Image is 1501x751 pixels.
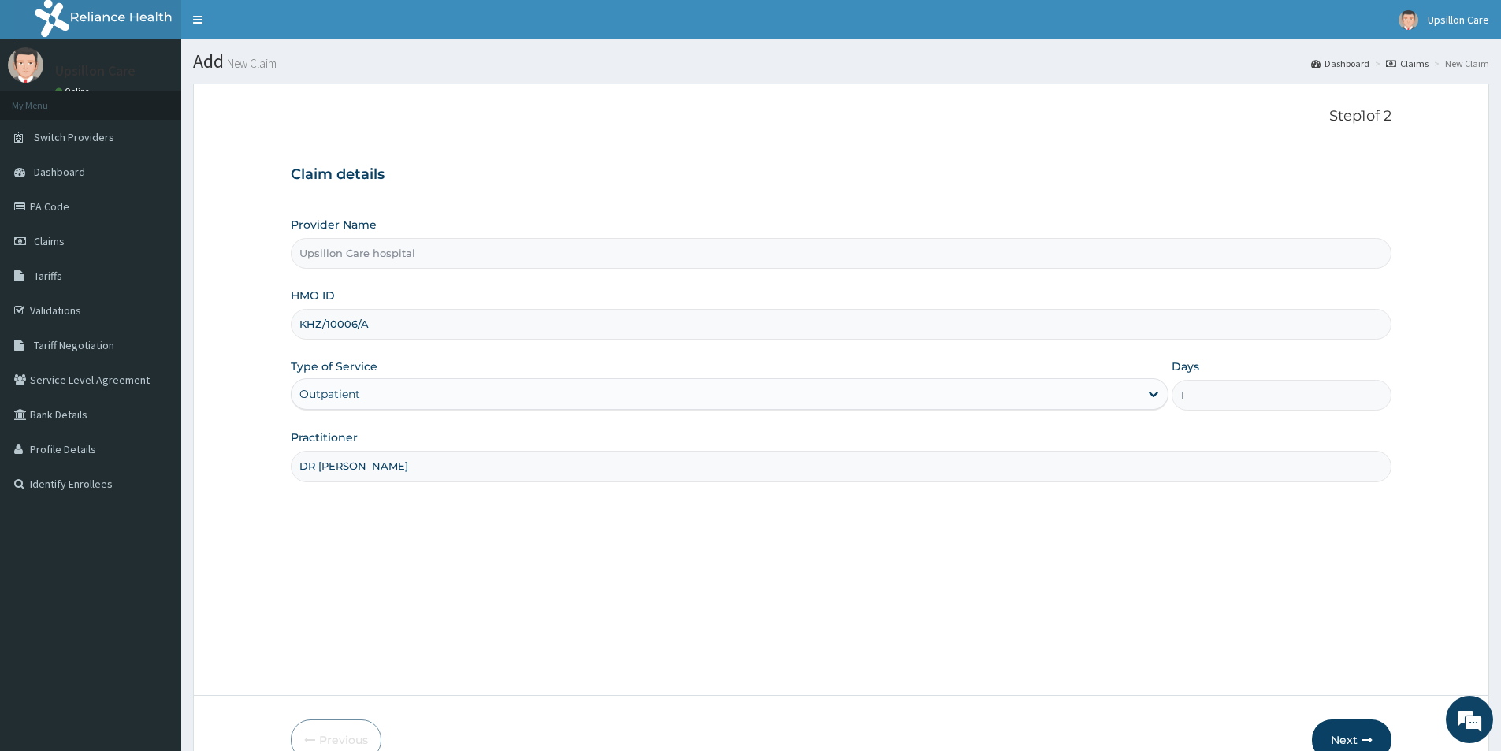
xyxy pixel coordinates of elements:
p: Upsillon Care [55,64,136,78]
a: Online [55,86,93,97]
img: User Image [8,47,43,83]
a: Claims [1386,57,1429,70]
h3: Claim details [291,166,1391,184]
label: Type of Service [291,359,377,374]
label: Practitioner [291,429,358,445]
span: Tariff Negotiation [34,338,114,352]
label: Provider Name [291,217,377,232]
img: d_794563401_company_1708531726252_794563401 [29,79,64,118]
div: Minimize live chat window [258,8,296,46]
li: New Claim [1430,57,1489,70]
span: Claims [34,234,65,248]
textarea: Type your message and hit 'Enter' [8,430,300,485]
p: Step 1 of 2 [291,108,1391,125]
div: Chat with us now [82,88,265,109]
input: Enter HMO ID [291,309,1391,340]
small: New Claim [224,58,277,69]
a: Dashboard [1311,57,1369,70]
div: Outpatient [299,386,360,402]
img: User Image [1399,10,1418,30]
input: Enter Name [291,451,1391,481]
span: Switch Providers [34,130,114,144]
label: HMO ID [291,288,335,303]
h1: Add [193,51,1489,72]
span: Upsillon Care [1428,13,1489,27]
span: We're online! [91,199,217,358]
span: Tariffs [34,269,62,283]
span: Dashboard [34,165,85,179]
label: Days [1172,359,1199,374]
